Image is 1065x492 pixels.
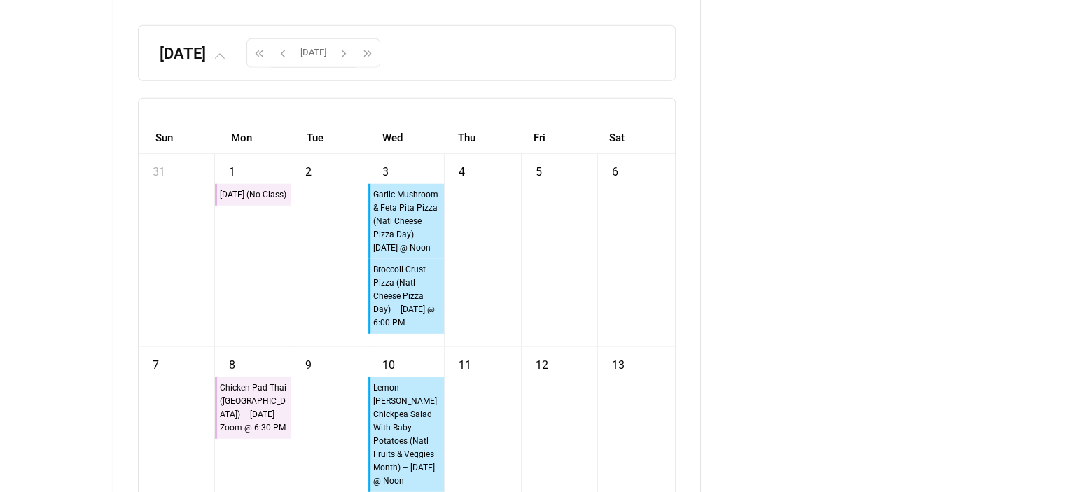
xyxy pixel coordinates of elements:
[332,38,356,68] button: Next month
[598,154,674,347] td: September 6, 2025
[529,347,555,377] a: September 12, 2025
[215,184,291,206] a: [DATE] (No Class)
[445,154,521,347] td: September 4, 2025
[356,38,380,68] button: Next year
[160,45,232,62] h2: [DATE]
[228,127,255,149] a: Monday
[215,154,291,347] td: September 1, 2025
[452,154,472,183] a: September 4, 2025
[605,154,625,183] a: September 6, 2025
[529,154,549,183] a: September 5, 2025
[298,347,319,377] a: September 9, 2025
[295,38,332,68] button: [DATE]
[304,127,326,149] a: Tuesday
[291,154,368,347] td: September 2, 2025
[271,38,295,68] button: Previous month
[219,381,288,435] div: Chicken Pad Thai ([GEOGRAPHIC_DATA]) – [DATE] Zoom @ 6:30 PM
[368,154,445,347] td: September 3, 2025
[298,154,319,183] a: September 2, 2025
[531,127,548,149] a: Friday
[368,184,444,259] a: Garlic Mushroom & Feta Pita Pizza (Natl Cheese Pizza Day) – [DATE] @ Noon
[222,154,242,183] a: September 1, 2025
[375,154,396,183] a: September 3, 2025
[373,188,442,255] div: Garlic Mushroom & Feta Pita Pizza (Natl Cheese Pizza Day) – [DATE] @ Noon
[373,262,442,330] div: Broccoli Crust Pizza (Natl Cheese Pizza Day) – [DATE] @ 6:00 PM
[368,377,444,492] a: Lemon [PERSON_NAME] Chickpea Salad With Baby Potatoes (Natl Fruits & Veggies Month) – [DATE] @ Noon
[215,377,291,439] a: Chicken Pad Thai ([GEOGRAPHIC_DATA]) – [DATE] Zoom @ 6:30 PM
[380,127,405,149] a: Wednesday
[222,347,242,377] a: September 8, 2025
[146,154,172,183] a: August 31, 2025
[219,188,287,202] div: [DATE] (No Class)
[452,347,478,377] a: September 11, 2025
[139,154,215,347] td: August 31, 2025
[455,127,478,149] a: Thursday
[606,127,627,149] a: Saturday
[605,347,632,377] a: September 13, 2025
[375,347,402,377] a: September 10, 2025
[522,154,598,347] td: September 5, 2025
[368,259,444,334] a: Broccoli Crust Pizza (Natl Cheese Pizza Day) – [DATE] @ 6:00 PM
[373,381,442,489] div: Lemon [PERSON_NAME] Chickpea Salad With Baby Potatoes (Natl Fruits & Veggies Month) – [DATE] @ Noon
[146,347,166,377] a: September 7, 2025
[246,38,271,68] button: Previous year
[153,127,176,149] a: Sunday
